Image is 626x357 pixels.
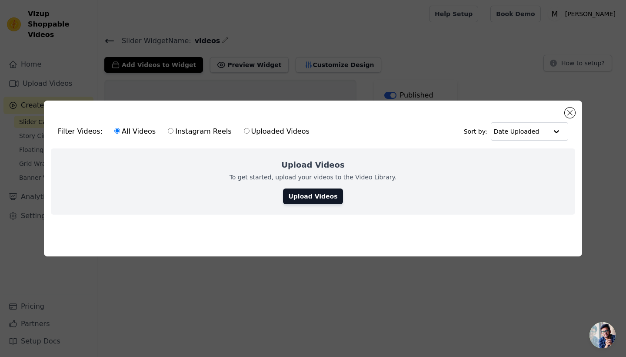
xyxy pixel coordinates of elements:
label: Instagram Reels [167,126,232,137]
label: All Videos [114,126,156,137]
div: Sort by: [464,122,569,141]
button: Close modal [565,108,575,118]
div: Filter Videos: [58,121,314,141]
label: Uploaded Videos [243,126,310,137]
a: Upload Videos [283,189,343,204]
a: Open de chat [589,322,616,348]
p: To get started, upload your videos to the Video Library. [230,173,397,182]
h2: Upload Videos [281,159,344,171]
